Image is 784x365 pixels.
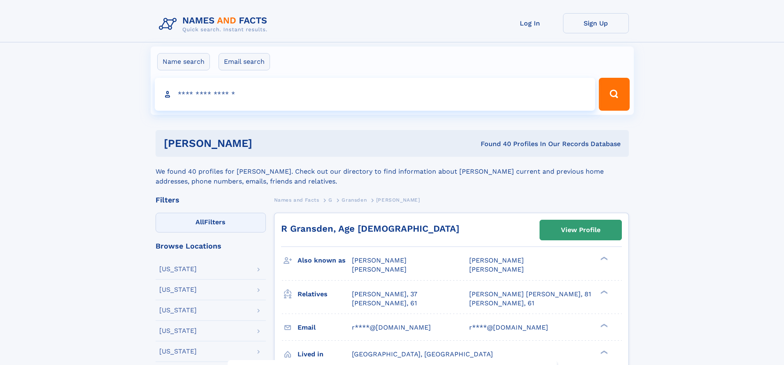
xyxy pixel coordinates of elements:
span: All [195,218,204,226]
div: Filters [156,196,266,204]
input: search input [155,78,596,111]
div: [US_STATE] [159,286,197,293]
div: [US_STATE] [159,328,197,334]
label: Email search [219,53,270,70]
a: View Profile [540,220,621,240]
a: [PERSON_NAME], 37 [352,290,417,299]
div: We found 40 profiles for [PERSON_NAME]. Check out our directory to find information about [PERSON... [156,157,629,186]
h3: Lived in [298,347,352,361]
label: Name search [157,53,210,70]
div: [US_STATE] [159,307,197,314]
a: Sign Up [563,13,629,33]
span: [PERSON_NAME] [469,256,524,264]
span: [PERSON_NAME] [352,265,407,273]
a: [PERSON_NAME] [PERSON_NAME], 81 [469,290,591,299]
span: G [328,197,333,203]
h3: Also known as [298,253,352,267]
div: [US_STATE] [159,266,197,272]
a: G [328,195,333,205]
span: [PERSON_NAME] [469,265,524,273]
a: [PERSON_NAME], 61 [352,299,417,308]
h3: Email [298,321,352,335]
div: [US_STATE] [159,348,197,355]
a: Names and Facts [274,195,319,205]
span: [PERSON_NAME] [376,197,420,203]
div: View Profile [561,221,600,239]
div: Found 40 Profiles In Our Records Database [366,139,621,149]
img: Logo Names and Facts [156,13,274,35]
div: Browse Locations [156,242,266,250]
button: Search Button [599,78,629,111]
div: ❯ [598,349,608,355]
span: [PERSON_NAME] [352,256,407,264]
div: ❯ [598,256,608,261]
span: [GEOGRAPHIC_DATA], [GEOGRAPHIC_DATA] [352,350,493,358]
label: Filters [156,213,266,232]
div: ❯ [598,323,608,328]
h3: Relatives [298,287,352,301]
a: [PERSON_NAME], 61 [469,299,534,308]
a: R Gransden, Age [DEMOGRAPHIC_DATA] [281,223,459,234]
span: Gransden [342,197,367,203]
h1: [PERSON_NAME] [164,138,367,149]
div: ❯ [598,289,608,295]
a: Log In [497,13,563,33]
a: Gransden [342,195,367,205]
